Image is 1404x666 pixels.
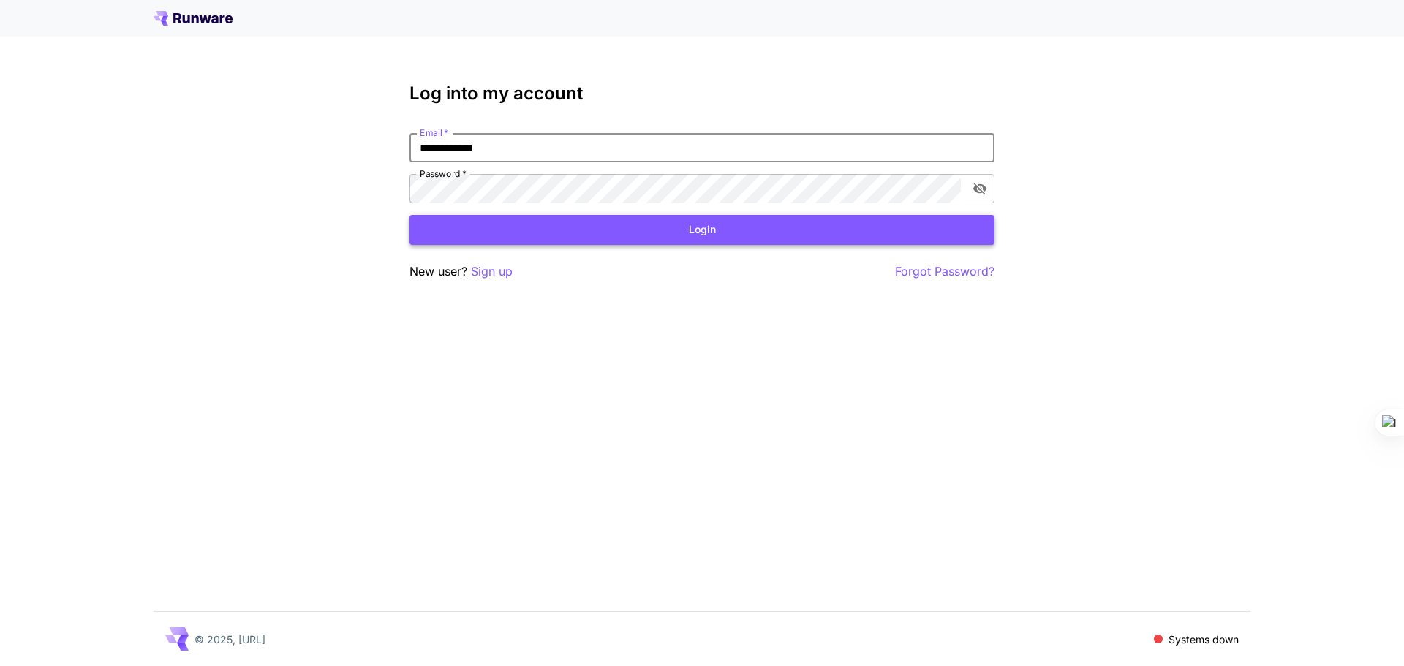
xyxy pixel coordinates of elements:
p: Systems down [1169,632,1239,647]
button: Sign up [471,262,513,281]
label: Password [420,167,467,180]
p: New user? [409,262,513,281]
h3: Log into my account [409,83,994,104]
button: Login [409,215,994,245]
button: toggle password visibility [967,175,993,202]
button: Forgot Password? [895,262,994,281]
p: © 2025, [URL] [195,632,265,647]
label: Email [420,126,448,139]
